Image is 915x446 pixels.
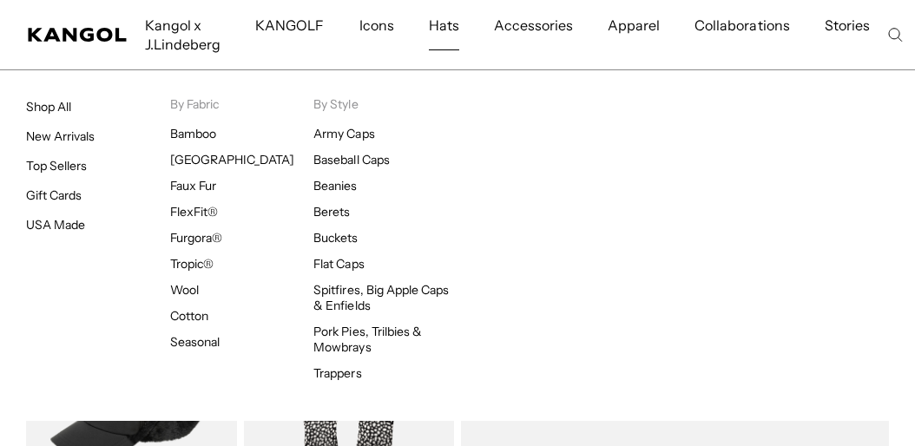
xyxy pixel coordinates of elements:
summary: Search here [887,27,903,43]
a: New Arrivals [26,128,95,144]
a: Baseball Caps [313,152,389,167]
a: Tropic® [170,256,214,272]
a: Cotton [170,308,208,324]
a: Army Caps [313,126,374,141]
a: Trappers [313,365,361,381]
a: Spitfires, Big Apple Caps & Enfields [313,282,449,313]
a: Pork Pies, Trilbies & Mowbrays [313,324,422,355]
a: Faux Fur [170,178,216,193]
a: Buckets [313,230,358,246]
a: USA Made [26,217,85,233]
a: Shop All [26,99,71,115]
a: Wool [170,282,199,298]
a: Kangol [28,28,128,42]
a: Flat Caps [313,256,364,272]
a: [GEOGRAPHIC_DATA] [170,152,294,167]
a: Beanies [313,178,357,193]
a: Top Sellers [26,158,87,174]
p: By Fabric [170,96,314,112]
a: Bamboo [170,126,216,141]
a: Seasonal [170,334,220,350]
a: FlexFit® [170,204,218,220]
a: Gift Cards [26,187,82,203]
a: Berets [313,204,350,220]
p: By Style [313,96,457,112]
a: Furgora® [170,230,222,246]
